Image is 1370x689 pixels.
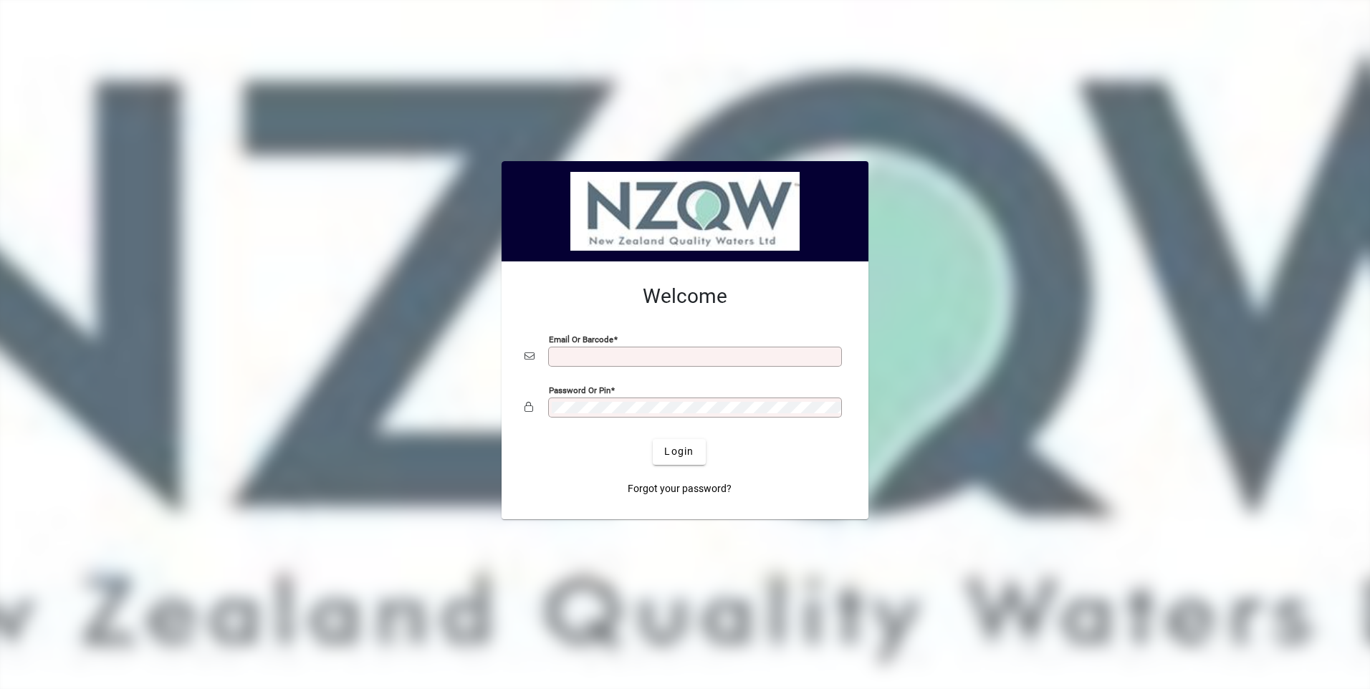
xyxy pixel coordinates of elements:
[524,284,846,309] h2: Welcome
[622,476,737,502] a: Forgot your password?
[549,334,613,344] mat-label: Email or Barcode
[628,481,732,496] span: Forgot your password?
[653,439,705,465] button: Login
[664,444,694,459] span: Login
[549,385,610,395] mat-label: Password or Pin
